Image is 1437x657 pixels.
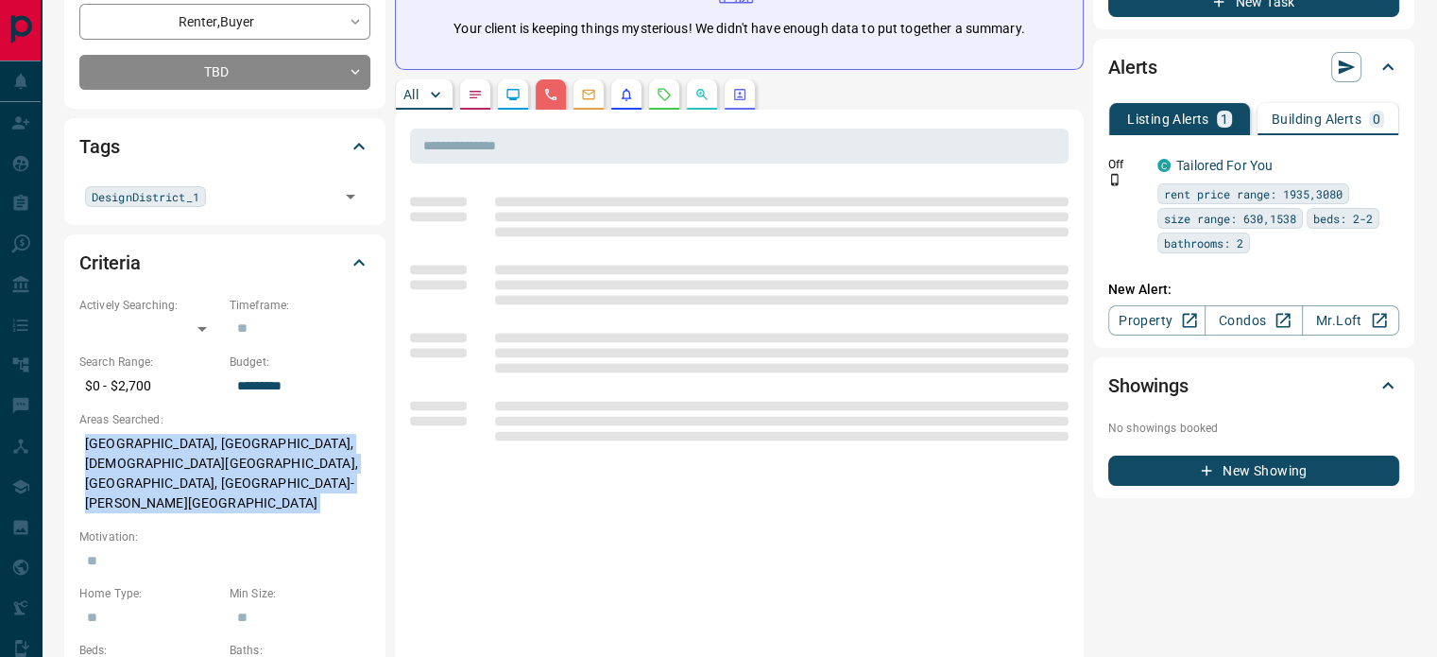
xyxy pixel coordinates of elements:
p: Budget: [230,354,370,371]
button: Open [337,183,364,210]
svg: Listing Alerts [619,87,634,102]
div: condos.ca [1157,159,1171,172]
p: New Alert: [1108,280,1399,300]
svg: Push Notification Only [1108,173,1121,186]
p: All [403,88,419,101]
svg: Notes [468,87,483,102]
div: Renter , Buyer [79,4,370,39]
p: 0 [1373,112,1380,126]
svg: Emails [581,87,596,102]
div: Alerts [1108,44,1399,90]
svg: Agent Actions [732,87,747,102]
svg: Opportunities [694,87,710,102]
h2: Criteria [79,248,141,278]
button: New Showing [1108,456,1399,486]
svg: Calls [543,87,558,102]
a: Condos [1205,305,1302,336]
p: [GEOGRAPHIC_DATA], [GEOGRAPHIC_DATA], [DEMOGRAPHIC_DATA][GEOGRAPHIC_DATA], [GEOGRAPHIC_DATA], [GE... [79,428,370,519]
p: Areas Searched: [79,411,370,428]
span: rent price range: 1935,3080 [1164,184,1343,203]
div: Criteria [79,240,370,285]
p: Your client is keeping things mysterious! We didn't have enough data to put together a summary. [453,19,1024,39]
span: DesignDistrict_1 [92,187,199,206]
h2: Tags [79,131,119,162]
p: Off [1108,156,1146,173]
div: TBD [79,55,370,90]
svg: Requests [657,87,672,102]
a: Mr.Loft [1302,305,1399,336]
h2: Alerts [1108,52,1157,82]
div: Tags [79,124,370,169]
a: Tailored For You [1176,158,1273,173]
h2: Showings [1108,371,1189,401]
p: Home Type: [79,585,220,602]
p: Motivation: [79,528,370,545]
p: $0 - $2,700 [79,371,220,402]
svg: Lead Browsing Activity [505,87,521,102]
p: Building Alerts [1272,112,1361,126]
p: Listing Alerts [1127,112,1209,126]
span: size range: 630,1538 [1164,209,1296,228]
p: Timeframe: [230,297,370,314]
span: beds: 2-2 [1313,209,1373,228]
p: Actively Searching: [79,297,220,314]
span: bathrooms: 2 [1164,233,1243,252]
div: Showings [1108,363,1399,408]
p: Min Size: [230,585,370,602]
p: 1 [1221,112,1228,126]
a: Property [1108,305,1206,336]
p: Search Range: [79,354,220,371]
p: No showings booked [1108,420,1399,437]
